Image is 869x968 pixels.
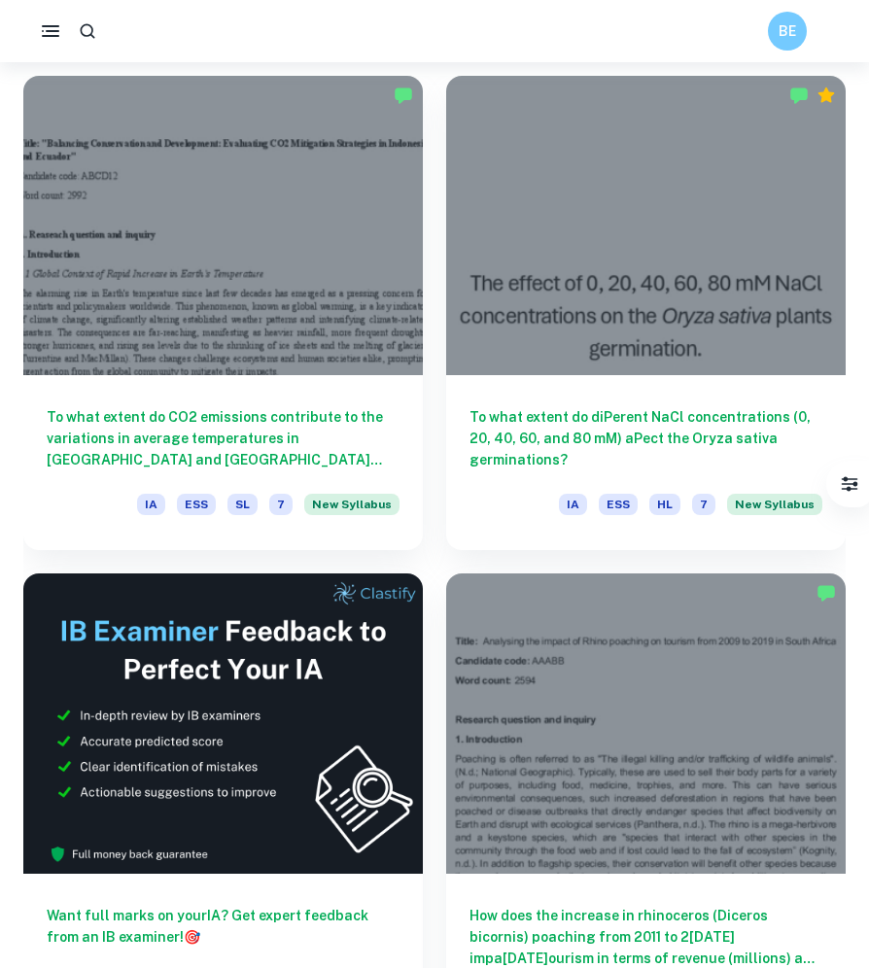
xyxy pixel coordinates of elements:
span: HL [649,494,680,515]
button: Filter [830,465,869,503]
div: Starting from the May 2026 session, the ESS IA requirements have changed. We created this exempla... [304,494,400,527]
img: Thumbnail [23,573,423,873]
a: To what extent do CO2 emissions contribute to the variations in average temperatures in [GEOGRAPH... [23,76,423,550]
span: ESS [599,494,638,515]
span: IA [137,494,165,515]
span: 🎯 [184,929,200,945]
img: Marked [789,86,809,105]
div: Premium [817,86,836,105]
button: BE [768,12,807,51]
span: 7 [269,494,293,515]
a: To what extent do diPerent NaCl concentrations (0, 20, 40, 60, and 80 mM) aPect the Oryza sativa ... [446,76,846,550]
span: ESS [177,494,216,515]
span: 7 [692,494,715,515]
h6: Want full marks on your IA ? Get expert feedback from an IB examiner! [47,905,400,948]
span: New Syllabus [304,494,400,515]
span: New Syllabus [727,494,822,515]
h6: To what extent do CO2 emissions contribute to the variations in average temperatures in [GEOGRAPH... [47,406,400,470]
h6: BE [777,20,799,42]
img: Marked [817,583,836,603]
img: Marked [394,86,413,105]
span: IA [559,494,587,515]
h6: To what extent do diPerent NaCl concentrations (0, 20, 40, 60, and 80 mM) aPect the Oryza sativa ... [469,406,822,470]
span: SL [227,494,258,515]
div: Starting from the May 2026 session, the ESS IA requirements have changed. We created this exempla... [727,494,822,527]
